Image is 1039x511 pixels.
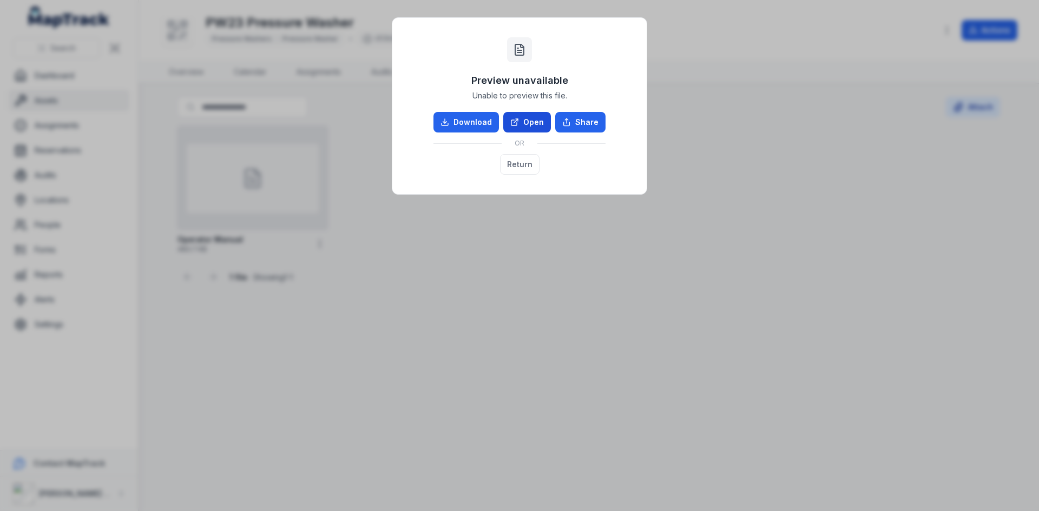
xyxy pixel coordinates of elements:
div: OR [433,132,606,154]
button: Return [500,154,540,175]
button: Share [555,112,606,132]
span: Unable to preview this file. [472,90,567,101]
h3: Preview unavailable [471,73,568,88]
a: Download [433,112,499,132]
a: Open [503,112,551,132]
